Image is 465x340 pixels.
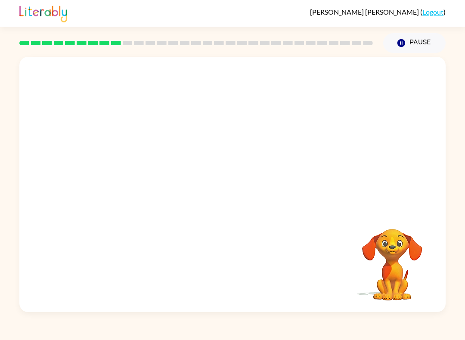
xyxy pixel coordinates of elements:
a: Logout [422,8,443,16]
span: [PERSON_NAME] [PERSON_NAME] [310,8,420,16]
img: Literably [19,3,67,22]
video: Your browser must support playing .mp4 files to use Literably. Please try using another browser. [349,216,435,302]
button: Pause [383,33,446,53]
div: ( ) [310,8,446,16]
